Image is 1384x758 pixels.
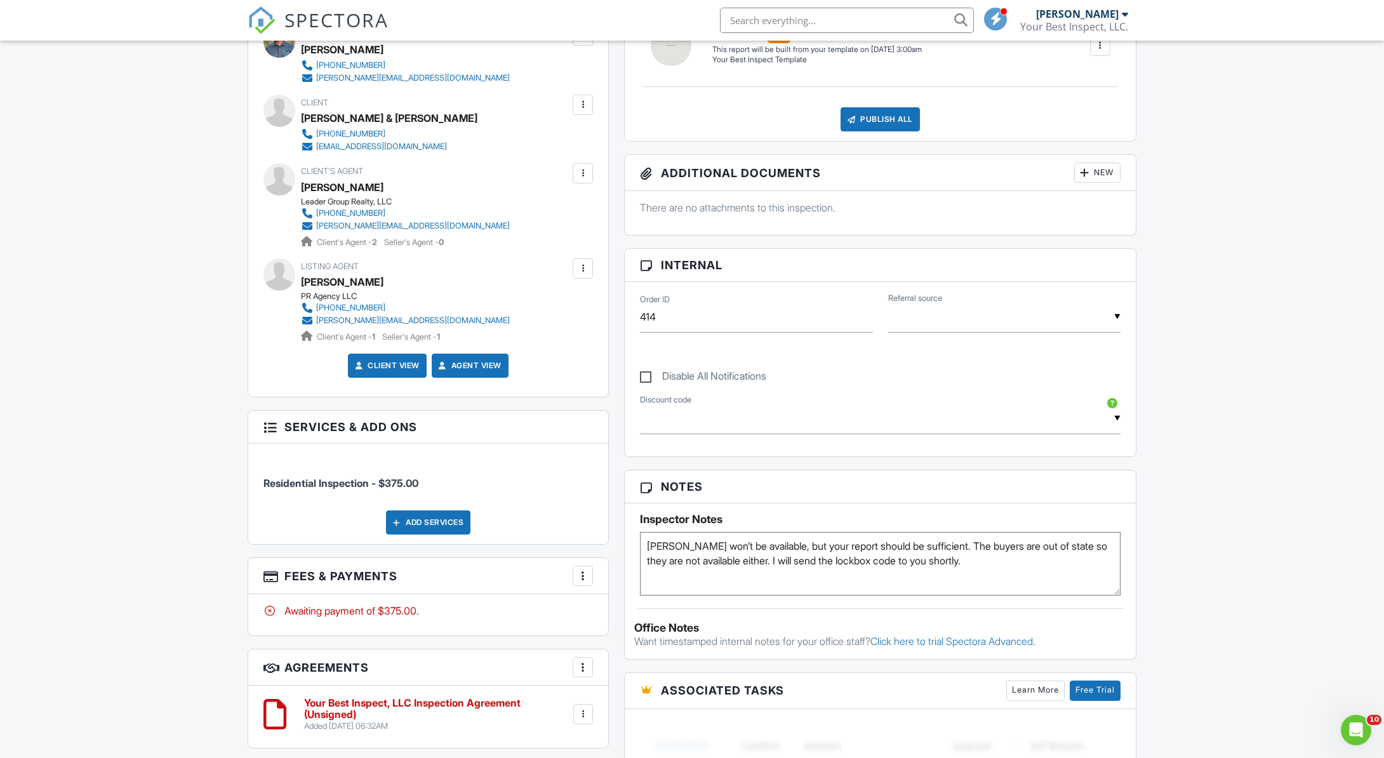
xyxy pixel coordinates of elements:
[248,17,389,44] a: SPECTORA
[301,128,467,140] a: [PHONE_NUMBER]
[248,649,608,686] h3: Agreements
[316,221,510,231] div: [PERSON_NAME][EMAIL_ADDRESS][DOMAIN_NAME]
[317,332,377,342] span: Client's Agent -
[634,622,1126,634] div: Office Notes
[301,109,477,128] div: [PERSON_NAME] & [PERSON_NAME]
[263,477,418,489] span: Residential Inspection - $375.00
[1020,20,1128,33] div: Your Best Inspect, LLC.
[304,721,571,731] div: Added [DATE] 06:32AM
[436,359,502,372] a: Agent View
[384,237,444,247] span: Seller's Agent -
[640,294,670,305] label: Order ID
[301,272,383,291] a: [PERSON_NAME]
[1341,715,1371,745] iframe: Intercom live chat
[1036,8,1119,20] div: [PERSON_NAME]
[712,44,922,55] div: This report will be built from your template on [DATE] 3:00am
[352,359,420,372] a: Client View
[625,155,1136,191] h3: Additional Documents
[316,142,447,152] div: [EMAIL_ADDRESS][DOMAIN_NAME]
[437,332,440,342] strong: 1
[439,237,444,247] strong: 0
[248,6,276,34] img: The Best Home Inspection Software - Spectora
[248,411,608,444] h3: Services & Add ons
[248,558,608,594] h3: Fees & Payments
[301,178,383,197] a: [PERSON_NAME]
[625,470,1136,503] h3: Notes
[625,249,1136,282] h3: Internal
[301,40,383,59] div: [PERSON_NAME]
[301,72,510,84] a: [PERSON_NAME][EMAIL_ADDRESS][DOMAIN_NAME]
[382,332,440,342] span: Seller's Agent -
[386,510,470,535] div: Add Services
[317,237,379,247] span: Client's Agent -
[640,394,691,406] label: Discount code
[301,197,520,207] div: Leader Group Realty, LLC
[1367,715,1381,725] span: 10
[640,201,1121,215] p: There are no attachments to this inspection.
[870,635,1035,648] a: Click here to trial Spectora Advanced.
[640,370,766,386] label: Disable All Notifications
[301,314,510,327] a: [PERSON_NAME][EMAIL_ADDRESS][DOMAIN_NAME]
[301,166,363,176] span: Client's Agent
[301,262,359,271] span: Listing Agent
[316,73,510,83] div: [PERSON_NAME][EMAIL_ADDRESS][DOMAIN_NAME]
[640,532,1121,595] textarea: [PERSON_NAME] won’t be available, but your report should be sufficient. The buyers are out of sta...
[301,291,520,302] div: PR Agency LLC
[1074,163,1121,183] div: New
[720,8,974,33] input: Search everything...
[316,129,385,139] div: [PHONE_NUMBER]
[301,98,328,107] span: Client
[301,140,467,153] a: [EMAIL_ADDRESS][DOMAIN_NAME]
[304,698,571,731] a: Your Best Inspect, LLC Inspection Agreement (Unsigned) Added [DATE] 06:32AM
[301,207,510,220] a: [PHONE_NUMBER]
[1070,681,1121,701] a: Free Trial
[841,107,920,131] div: Publish All
[661,682,784,699] span: Associated Tasks
[263,453,593,500] li: Service: Residential Inspection
[316,60,385,70] div: [PHONE_NUMBER]
[634,634,1126,648] p: Want timestamped internal notes for your office staff?
[263,604,593,618] div: Awaiting payment of $375.00.
[316,316,510,326] div: [PERSON_NAME][EMAIL_ADDRESS][DOMAIN_NAME]
[1006,681,1065,701] a: Learn More
[304,698,571,720] h6: Your Best Inspect, LLC Inspection Agreement (Unsigned)
[372,332,375,342] strong: 1
[372,237,377,247] strong: 2
[640,513,1121,526] h5: Inspector Notes
[888,293,942,304] label: Referral source
[301,59,510,72] a: [PHONE_NUMBER]
[301,302,510,314] a: [PHONE_NUMBER]
[301,220,510,232] a: [PERSON_NAME][EMAIL_ADDRESS][DOMAIN_NAME]
[712,55,922,65] div: Your Best Inspect Template
[316,208,385,218] div: [PHONE_NUMBER]
[284,6,389,33] span: SPECTORA
[316,303,385,313] div: [PHONE_NUMBER]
